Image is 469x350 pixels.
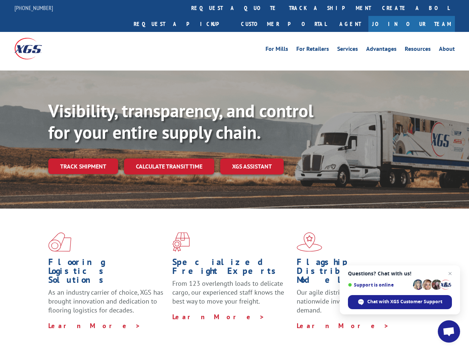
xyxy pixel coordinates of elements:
span: Questions? Chat with us! [348,271,452,277]
a: Calculate transit time [124,158,214,174]
a: Customer Portal [235,16,332,32]
span: As an industry carrier of choice, XGS has brought innovation and dedication to flooring logistics... [48,288,163,314]
a: Request a pickup [128,16,235,32]
p: From 123 overlength loads to delicate cargo, our experienced staff knows the best way to move you... [172,279,291,312]
a: About [439,46,455,54]
h1: Flooring Logistics Solutions [48,258,167,288]
a: Learn More > [172,313,265,321]
a: Open chat [438,320,460,343]
a: Learn More > [297,321,389,330]
b: Visibility, transparency, and control for your entire supply chain. [48,99,313,144]
img: xgs-icon-focused-on-flooring-red [172,232,190,252]
span: Our agile distribution network gives you nationwide inventory management on demand. [297,288,413,314]
img: xgs-icon-flagship-distribution-model-red [297,232,322,252]
span: Support is online [348,282,410,288]
a: For Retailers [296,46,329,54]
a: Advantages [366,46,397,54]
a: [PHONE_NUMBER] [14,4,53,12]
span: Chat with XGS Customer Support [348,295,452,309]
h1: Flagship Distribution Model [297,258,415,288]
a: Services [337,46,358,54]
a: Learn More > [48,321,141,330]
span: Chat with XGS Customer Support [367,298,442,305]
h1: Specialized Freight Experts [172,258,291,279]
a: XGS ASSISTANT [220,158,284,174]
a: Agent [332,16,368,32]
a: Track shipment [48,158,118,174]
a: Resources [405,46,431,54]
a: For Mills [266,46,288,54]
a: Join Our Team [368,16,455,32]
img: xgs-icon-total-supply-chain-intelligence-red [48,232,71,252]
